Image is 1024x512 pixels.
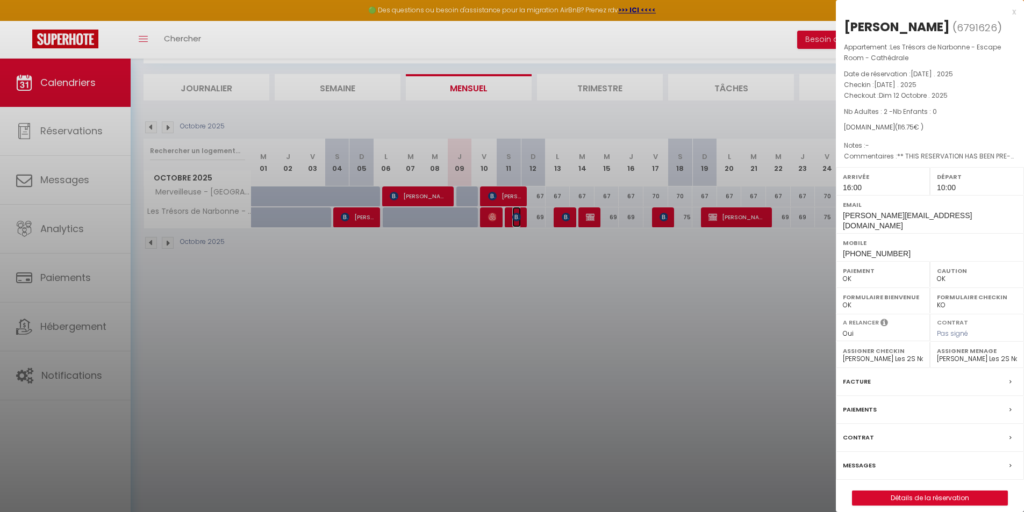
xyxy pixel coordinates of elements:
a: Détails de la réservation [853,491,1007,505]
span: [DATE] . 2025 [874,80,916,89]
p: Checkout : [844,90,1016,101]
span: [DATE] . 2025 [911,69,953,78]
label: Paiements [843,404,877,415]
span: Nb Enfants : 0 [893,107,937,116]
span: Dim 12 Octobre . 2025 [879,91,948,100]
label: Formulaire Checkin [937,292,1017,302]
span: Nb Adultes : 2 - [844,107,937,116]
label: Email [843,199,1017,210]
p: Date de réservation : [844,69,1016,80]
p: Commentaires : [844,151,1016,162]
label: Mobile [843,237,1017,248]
p: Checkin : [844,80,1016,90]
label: A relancer [843,318,879,327]
span: ( ) [953,20,1002,35]
button: Détails de la réservation [852,491,1008,506]
label: Formulaire Bienvenue [843,292,923,302]
span: Pas signé [937,329,968,338]
span: 6791626 [957,21,997,34]
span: 10:00 [937,183,956,192]
label: Caution [937,265,1017,276]
label: Facture [843,376,871,387]
p: Appartement : [844,42,1016,63]
span: 116.75 [898,122,914,132]
div: [DOMAIN_NAME] [844,122,1016,133]
span: Les Trésors de Narbonne - Escape Room - Cathédrale [844,42,1001,62]
span: ( € ) [895,122,923,132]
label: Assigner Menage [937,345,1017,356]
label: Départ [937,171,1017,182]
label: Paiement [843,265,923,276]
i: Sélectionner OUI si vous souhaiter envoyer les séquences de messages post-checkout [880,318,888,330]
label: Contrat [937,318,968,325]
span: [PHONE_NUMBER] [843,249,911,258]
label: Arrivée [843,171,923,182]
span: - [865,141,869,150]
span: 16:00 [843,183,862,192]
label: Messages [843,460,876,471]
div: [PERSON_NAME] [844,18,950,35]
p: Notes : [844,140,1016,151]
label: Contrat [843,432,874,443]
span: [PERSON_NAME][EMAIL_ADDRESS][DOMAIN_NAME] [843,211,972,230]
label: Assigner Checkin [843,345,923,356]
div: x [836,5,1016,18]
